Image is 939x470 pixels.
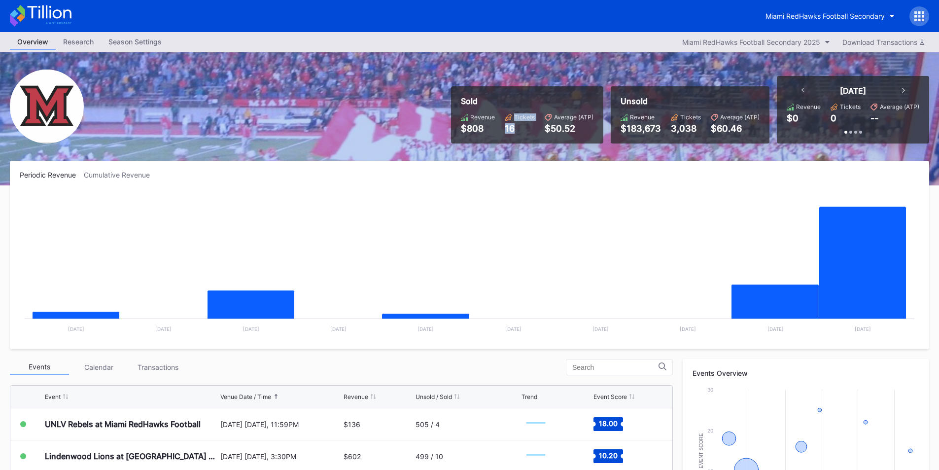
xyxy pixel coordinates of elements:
[855,326,871,332] text: [DATE]
[68,326,84,332] text: [DATE]
[522,393,537,400] div: Trend
[767,326,784,332] text: [DATE]
[56,35,101,49] div: Research
[344,452,361,461] div: $602
[344,420,360,429] div: $136
[10,360,69,375] div: Events
[101,35,169,49] div: Season Settings
[840,86,866,96] div: [DATE]
[677,36,835,49] button: Miami RedHawks Football Secondary 2025
[45,393,61,400] div: Event
[10,35,56,50] a: Overview
[416,452,443,461] div: 499 / 10
[680,326,696,332] text: [DATE]
[417,326,434,332] text: [DATE]
[69,360,128,375] div: Calendar
[461,123,495,134] div: $808
[837,36,929,49] button: Download Transactions
[416,393,452,400] div: Unsold / Sold
[522,412,551,436] svg: Chart title
[20,171,84,179] div: Periodic Revenue
[592,326,609,332] text: [DATE]
[45,451,218,461] div: Lindenwood Lions at [GEOGRAPHIC_DATA] RedHawks Football
[514,113,535,121] div: Tickets
[220,452,342,461] div: [DATE] [DATE], 3:30PM
[720,113,760,121] div: Average (ATP)
[680,113,701,121] div: Tickets
[470,113,495,121] div: Revenue
[758,7,902,25] button: Miami RedHawks Football Secondary
[554,113,593,121] div: Average (ATP)
[45,419,201,429] div: UNLV Rebels at Miami RedHawks Football
[707,428,713,434] text: 20
[84,171,158,179] div: Cumulative Revenue
[831,113,836,123] div: 0
[621,96,760,106] div: Unsold
[621,123,661,134] div: $183,673
[20,191,919,339] svg: Chart title
[330,326,347,332] text: [DATE]
[842,38,924,46] div: Download Transactions
[416,420,440,429] div: 505 / 4
[243,326,259,332] text: [DATE]
[711,123,760,134] div: $60.46
[505,123,535,134] div: 16
[630,113,655,121] div: Revenue
[344,393,368,400] div: Revenue
[796,103,821,110] div: Revenue
[698,433,704,469] text: Event Score
[880,103,919,110] div: Average (ATP)
[682,38,820,46] div: Miami RedHawks Football Secondary 2025
[505,326,522,332] text: [DATE]
[787,113,799,123] div: $0
[56,35,101,50] a: Research
[101,35,169,50] a: Season Settings
[461,96,593,106] div: Sold
[707,387,713,393] text: 30
[220,420,342,429] div: [DATE] [DATE], 11:59PM
[840,103,861,110] div: Tickets
[599,419,618,428] text: 18.00
[671,123,701,134] div: 3,038
[572,363,659,371] input: Search
[599,451,618,460] text: 10.20
[545,123,593,134] div: $50.52
[593,393,627,400] div: Event Score
[10,70,84,144] img: Miami_RedHawks_Football_Secondary.png
[765,12,885,20] div: Miami RedHawks Football Secondary
[870,113,878,123] div: --
[128,360,187,375] div: Transactions
[155,326,172,332] text: [DATE]
[220,393,271,400] div: Venue Date / Time
[522,444,551,469] svg: Chart title
[693,369,919,377] div: Events Overview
